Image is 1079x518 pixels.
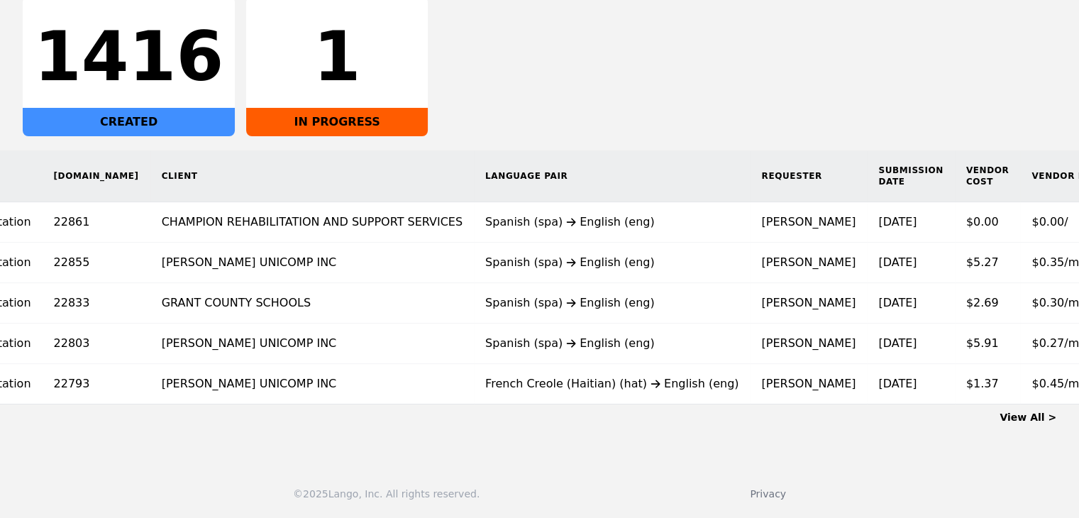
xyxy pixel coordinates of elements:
div: Spanish (spa) English (eng) [485,214,738,231]
th: [DOMAIN_NAME] [43,150,150,202]
div: IN PROGRESS [246,108,428,136]
td: 22803 [43,324,150,364]
th: Vendor Cost [955,150,1021,202]
time: [DATE] [878,377,917,390]
time: [DATE] [878,296,917,309]
td: [PERSON_NAME] UNICOMP INC [150,364,474,404]
td: 22793 [43,364,150,404]
td: $2.69 [955,283,1021,324]
th: Language Pair [474,150,750,202]
td: [PERSON_NAME] UNICOMP INC [150,324,474,364]
td: $0.00 [955,202,1021,243]
div: French Creole (Haitian) (hat) English (eng) [485,375,738,392]
td: GRANT COUNTY SCHOOLS [150,283,474,324]
th: Client [150,150,474,202]
td: [PERSON_NAME] UNICOMP INC [150,243,474,283]
td: $1.37 [955,364,1021,404]
time: [DATE] [878,215,917,228]
td: 22833 [43,283,150,324]
div: 1416 [34,23,223,91]
td: $5.91 [955,324,1021,364]
td: [PERSON_NAME] [750,283,867,324]
a: View All > [1000,412,1056,423]
div: Spanish (spa) English (eng) [485,254,738,271]
td: 22855 [43,243,150,283]
div: Spanish (spa) English (eng) [485,335,738,352]
div: Spanish (spa) English (eng) [485,294,738,312]
div: CREATED [23,108,235,136]
div: 1 [258,23,416,91]
td: [PERSON_NAME] [750,202,867,243]
time: [DATE] [878,255,917,269]
th: Requester [750,150,867,202]
td: 22861 [43,202,150,243]
td: [PERSON_NAME] [750,364,867,404]
th: Submission Date [867,150,954,202]
td: CHAMPION REHABILITATION AND SUPPORT SERVICES [150,202,474,243]
span: $0.00/ [1031,215,1068,228]
a: Privacy [750,488,786,500]
td: [PERSON_NAME] [750,324,867,364]
div: © 2025 Lango, Inc. All rights reserved. [293,487,480,501]
td: [PERSON_NAME] [750,243,867,283]
time: [DATE] [878,336,917,350]
td: $5.27 [955,243,1021,283]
